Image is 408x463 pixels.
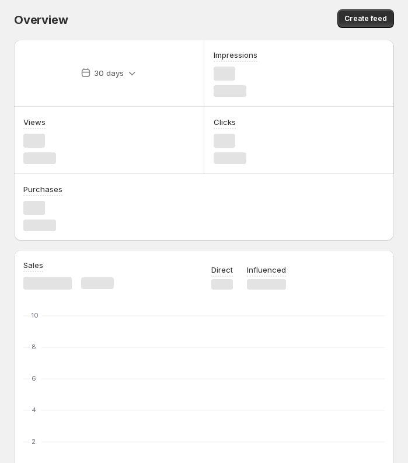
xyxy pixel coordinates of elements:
[32,406,36,414] text: 4
[32,437,36,445] text: 2
[337,9,394,28] button: Create feed
[14,13,68,27] span: Overview
[23,183,62,195] h3: Purchases
[94,67,124,79] p: 30 days
[23,116,46,128] h3: Views
[23,259,43,271] h3: Sales
[211,264,233,276] p: Direct
[247,264,286,276] p: Influenced
[214,49,257,61] h3: Impressions
[214,116,236,128] h3: Clicks
[32,343,36,351] text: 8
[32,311,39,319] text: 10
[32,374,36,382] text: 6
[344,14,387,23] span: Create feed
